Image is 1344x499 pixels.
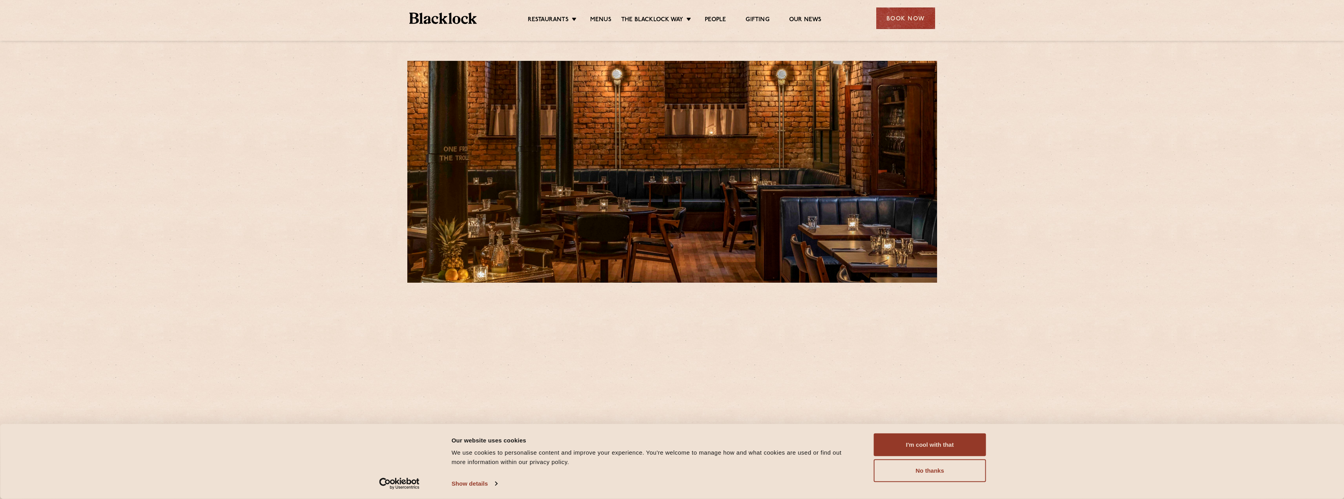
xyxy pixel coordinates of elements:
[590,16,611,25] a: Menus
[746,16,769,25] a: Gifting
[365,478,434,490] a: Usercentrics Cookiebot - opens in a new window
[528,16,569,25] a: Restaurants
[789,16,822,25] a: Our News
[876,7,935,29] div: Book Now
[452,435,856,445] div: Our website uses cookies
[409,13,477,24] img: BL_Textured_Logo-footer-cropped.svg
[621,16,683,25] a: The Blacklock Way
[705,16,726,25] a: People
[452,478,497,490] a: Show details
[452,448,856,467] div: We use cookies to personalise content and improve your experience. You're welcome to manage how a...
[874,459,986,482] button: No thanks
[874,433,986,456] button: I'm cool with that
